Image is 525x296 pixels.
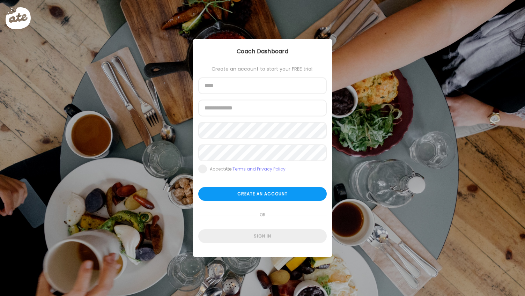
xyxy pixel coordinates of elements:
div: Accept [210,166,286,172]
span: or [257,208,268,222]
b: Ate [225,166,231,172]
a: Terms and Privacy Policy [232,166,286,172]
div: Coach Dashboard [193,47,332,56]
div: Create an account to start your FREE trial: [198,66,327,72]
div: Create an account [198,187,327,201]
div: Sign in [198,229,327,243]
